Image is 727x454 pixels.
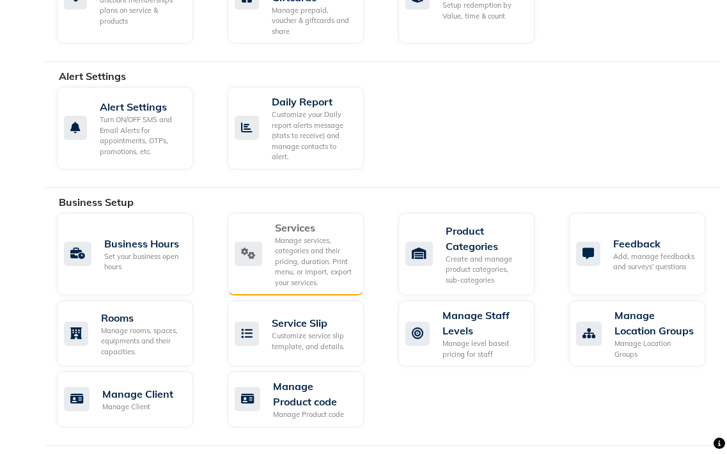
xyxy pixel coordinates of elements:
[102,402,173,412] div: Manage Client
[398,213,550,296] a: Product CategoriesCreate and manage product categories, sub-categories
[273,409,354,420] div: Manage Product code
[101,325,183,357] div: Manage rooms, spaces, equipments and their capacities.
[275,220,354,235] div: Services
[100,114,183,157] div: Turn ON/OFF SMS and Email Alerts for appointments, OTPs, promotions, etc.
[446,223,524,254] div: Product Categories
[104,251,183,272] div: Set your business open hours
[228,372,379,427] a: Manage Product codeManage Product code
[272,5,354,37] div: Manage prepaid, voucher & giftcards and share
[442,308,524,338] div: Manage Staff Levels
[57,372,208,427] a: Manage ClientManage Client
[613,251,695,272] div: Add, manage feedbacks and surveys' questions
[446,254,524,286] div: Create and manage product categories, sub-categories
[228,301,379,366] a: Service SlipCustomize service slip template, and details.
[101,310,183,325] div: Rooms
[57,213,208,296] a: Business HoursSet your business open hours
[272,94,354,109] div: Daily Report
[228,87,379,169] a: Daily ReportCustomize your Daily report alerts message (stats to receive) and manage contacts to ...
[614,308,695,338] div: Manage Location Groups
[614,338,695,359] div: Manage Location Groups
[57,87,208,169] a: Alert SettingsTurn ON/OFF SMS and Email Alerts for appointments, OTPs, promotions, etc.
[100,99,183,114] div: Alert Settings
[272,331,354,352] div: Customize service slip template, and details.
[398,301,550,366] a: Manage Staff LevelsManage level based pricing for staff
[272,109,354,162] div: Customize your Daily report alerts message (stats to receive) and manage contacts to alert.
[569,213,721,296] a: FeedbackAdd, manage feedbacks and surveys' questions
[442,338,524,359] div: Manage level based pricing for staff
[57,301,208,366] a: RoomsManage rooms, spaces, equipments and their capacities.
[102,386,173,402] div: Manage Client
[228,213,379,296] a: ServicesManage services, categories and their pricing, duration. Print menu, or import, export yo...
[275,235,354,288] div: Manage services, categories and their pricing, duration. Print menu, or import, export your servi...
[272,315,354,331] div: Service Slip
[104,236,183,251] div: Business Hours
[613,236,695,251] div: Feedback
[273,379,354,409] div: Manage Product code
[569,301,721,366] a: Manage Location GroupsManage Location Groups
